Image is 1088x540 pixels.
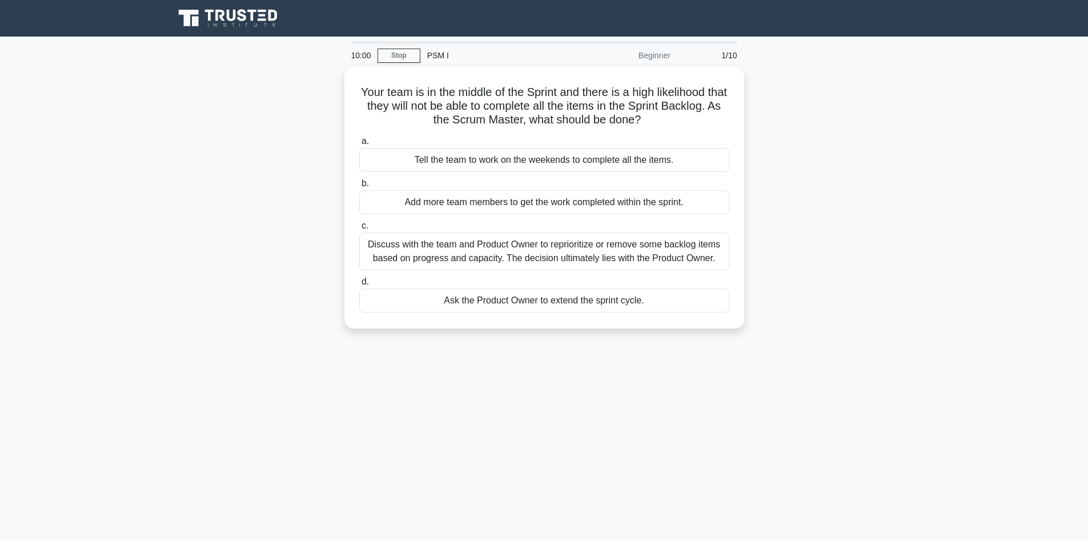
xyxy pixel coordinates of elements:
[420,44,577,67] div: PSM I
[362,178,369,188] span: b.
[359,148,729,172] div: Tell the team to work on the weekends to complete all the items.
[359,190,729,214] div: Add more team members to get the work completed within the sprint.
[359,289,729,313] div: Ask the Product Owner to extend the sprint cycle.
[344,44,378,67] div: 10:00
[359,233,729,270] div: Discuss with the team and Product Owner to reprioritize or remove some backlog items based on pro...
[362,277,369,286] span: d.
[677,44,744,67] div: 1/10
[358,85,730,127] h5: Your team is in the middle of the Sprint and there is a high likelihood that they will not be abl...
[577,44,677,67] div: Beginner
[378,49,420,63] a: Stop
[362,136,369,146] span: a.
[362,221,368,230] span: c.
